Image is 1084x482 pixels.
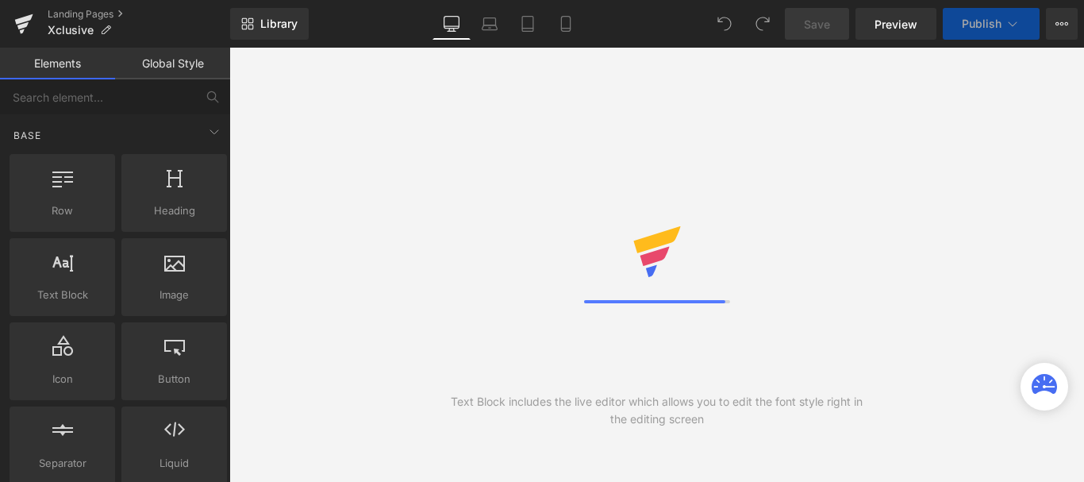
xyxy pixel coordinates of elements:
[443,393,871,428] div: Text Block includes the live editor which allows you to edit the font style right in the editing ...
[875,16,917,33] span: Preview
[432,8,471,40] a: Desktop
[14,202,110,219] span: Row
[943,8,1040,40] button: Publish
[230,8,309,40] a: New Library
[747,8,778,40] button: Redo
[126,371,222,388] span: Button
[804,16,830,33] span: Save
[14,455,110,472] span: Separator
[126,202,222,219] span: Heading
[1046,8,1078,40] button: More
[709,8,740,40] button: Undo
[855,8,936,40] a: Preview
[14,287,110,303] span: Text Block
[126,287,222,303] span: Image
[126,455,222,472] span: Liquid
[471,8,509,40] a: Laptop
[962,17,1001,30] span: Publish
[12,128,43,143] span: Base
[48,8,230,21] a: Landing Pages
[509,8,547,40] a: Tablet
[260,17,298,31] span: Library
[547,8,585,40] a: Mobile
[48,24,94,37] span: Xclusive
[14,371,110,388] span: Icon
[115,48,230,79] a: Global Style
